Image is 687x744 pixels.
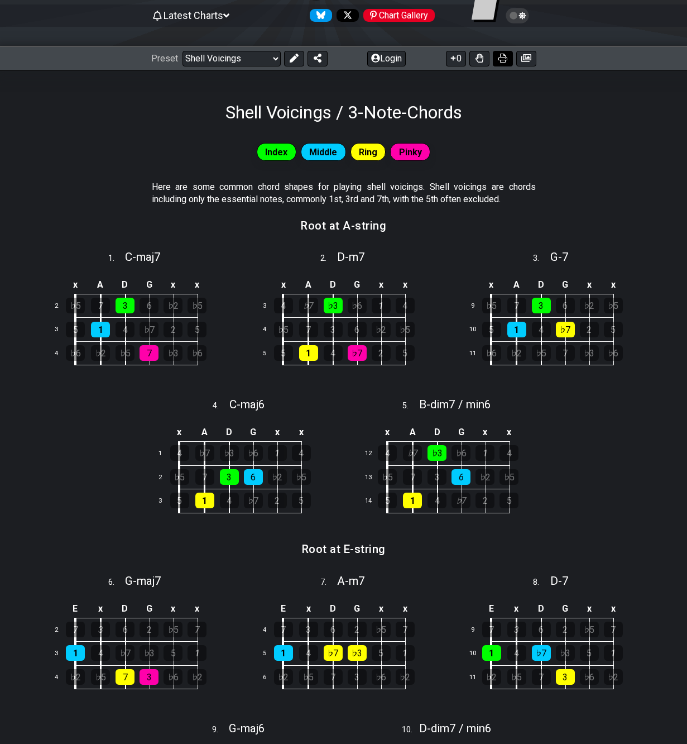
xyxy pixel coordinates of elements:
div: 7 [299,322,318,337]
div: 7 [91,298,110,313]
td: x [369,599,393,618]
td: x [577,276,601,294]
div: ♭5 [580,622,599,637]
div: 4 [532,322,551,337]
td: D [321,276,345,294]
div: 4 [91,645,110,661]
div: 5 [396,345,415,361]
span: Index [265,144,287,160]
div: ♭7 [140,322,158,337]
span: B - dim7 / min6 [419,398,491,411]
div: 3 [299,622,318,637]
div: ♭6 [482,345,501,361]
div: 6 [451,469,470,485]
div: ♭5 [499,469,518,485]
td: G [345,599,369,618]
div: ♭5 [91,669,110,685]
span: Middle [309,144,337,160]
div: 1 [396,645,415,661]
button: 0 [446,51,466,66]
button: Share Preset [308,51,328,66]
select: Preset [182,51,281,66]
td: 9 [464,294,491,318]
td: D [425,423,449,442]
td: x [601,276,625,294]
div: ♭6 [244,445,263,461]
td: G [553,276,577,294]
div: 2 [268,493,287,508]
div: ♭7 [451,493,470,508]
div: ♭7 [324,645,343,661]
div: ♭6 [372,669,391,685]
div: 7 [403,469,422,485]
div: ♭2 [507,345,526,361]
div: ♭2 [188,669,206,685]
div: 2 [475,493,494,508]
span: 4 . [213,400,229,412]
a: #fretflip at Pinterest [359,9,435,22]
div: ♭2 [66,669,85,685]
div: 1 [372,298,391,313]
div: 4 [274,298,293,313]
div: ♭5 [507,669,526,685]
td: x [601,599,625,618]
div: ♭2 [475,469,494,485]
td: x [161,276,185,294]
div: ♭6 [66,345,85,361]
div: 3 [140,669,158,685]
div: ♭3 [427,445,446,461]
td: D [217,423,242,442]
div: 4 [324,345,343,361]
td: D [113,276,137,294]
span: 7 . [320,576,337,589]
div: 2 [348,622,367,637]
div: ♭2 [604,669,623,685]
div: 7 [116,669,134,685]
td: 2 [152,465,179,489]
td: G [553,599,577,618]
div: 7 [324,669,343,685]
div: 1 [91,322,110,337]
td: 6 [256,665,283,689]
div: 2 [140,622,158,637]
div: 6 [116,622,134,637]
div: ♭5 [299,669,318,685]
span: 1 . [108,252,125,265]
span: 5 . [402,400,419,412]
span: C - maj6 [229,398,265,411]
td: 11 [464,665,491,689]
td: E [479,599,505,618]
td: G [137,276,161,294]
div: 5 [580,645,599,661]
div: ♭7 [348,345,367,361]
div: ♭5 [292,469,311,485]
div: 4 [116,322,134,337]
div: ♭2 [396,669,415,685]
h3: Root at E-string [302,543,386,555]
div: ♭5 [188,298,206,313]
td: D [529,276,554,294]
div: 3 [532,298,551,313]
div: 5 [170,493,189,508]
div: 4 [396,298,415,313]
td: x [161,599,185,618]
div: 5 [604,322,623,337]
div: 7 [195,469,214,485]
td: x [369,276,393,294]
div: 1 [482,645,501,661]
div: 7 [482,622,501,637]
div: ♭5 [372,622,391,637]
div: 5 [188,322,206,337]
div: ♭6 [348,298,367,313]
div: ♭5 [170,469,189,485]
td: 2 [48,294,75,318]
td: G [449,423,473,442]
td: 2 [48,618,75,642]
div: 5 [378,493,397,508]
td: D [321,599,345,618]
span: Pinky [399,144,422,160]
div: ♭7 [556,322,575,337]
div: ♭6 [580,669,599,685]
span: G - maj7 [125,574,161,588]
td: x [185,599,209,618]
